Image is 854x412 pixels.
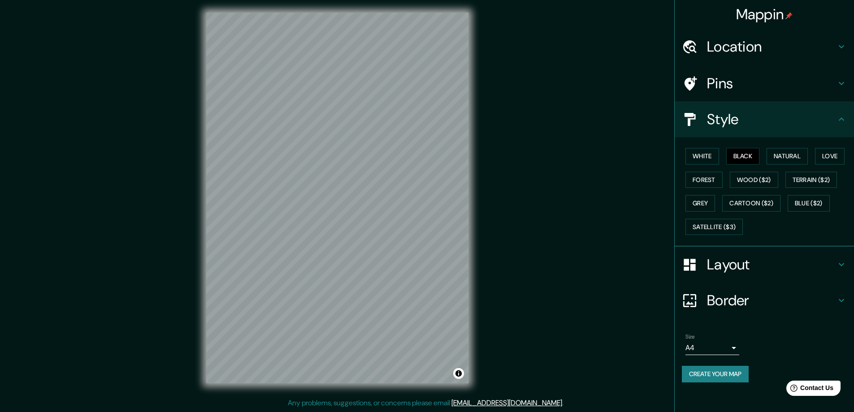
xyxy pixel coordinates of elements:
[288,398,564,408] p: Any problems, suggestions, or concerns please email .
[707,291,836,309] h4: Border
[675,29,854,65] div: Location
[774,377,844,402] iframe: Help widget launcher
[675,65,854,101] div: Pins
[736,5,793,23] h4: Mappin
[206,13,468,383] canvas: Map
[785,12,793,19] img: pin-icon.png
[707,74,836,92] h4: Pins
[565,398,567,408] div: .
[451,398,562,408] a: [EMAIL_ADDRESS][DOMAIN_NAME]
[726,148,760,165] button: Black
[815,148,845,165] button: Love
[682,366,749,382] button: Create your map
[788,195,830,212] button: Blue ($2)
[564,398,565,408] div: .
[722,195,780,212] button: Cartoon ($2)
[675,247,854,282] div: Layout
[685,333,695,341] label: Size
[453,368,464,379] button: Toggle attribution
[685,172,723,188] button: Forest
[767,148,808,165] button: Natural
[707,38,836,56] h4: Location
[685,148,719,165] button: White
[675,282,854,318] div: Border
[685,219,743,235] button: Satellite ($3)
[685,341,739,355] div: A4
[785,172,837,188] button: Terrain ($2)
[707,256,836,273] h4: Layout
[707,110,836,128] h4: Style
[675,101,854,137] div: Style
[685,195,715,212] button: Grey
[730,172,778,188] button: Wood ($2)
